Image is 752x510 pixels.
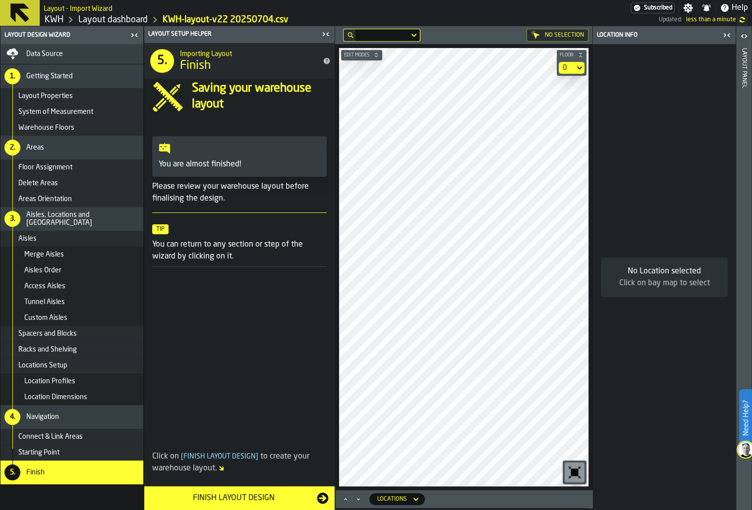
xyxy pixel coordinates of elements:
[24,282,65,290] span: Access Aisles
[181,453,183,460] span: [
[18,346,77,354] span: Racks and Shelving
[144,81,335,112] div: input-question-Saving your warehouse layout
[558,52,576,58] span: Floor
[740,390,751,446] label: Need Help?
[26,50,63,58] span: Data Source
[0,429,143,445] li: menu Connect & Link Areas
[0,405,143,429] li: menu Navigation
[18,330,77,338] span: Spacers and Blocks
[0,389,143,405] li: menu Location Dimensions
[26,468,45,476] span: Finish
[45,14,63,25] a: link-to-/wh/i/4fb45246-3b77-4bb5-b880-c337c3c5facb
[0,159,143,175] li: menu Floor Assignment
[593,26,736,44] header: Location Info
[18,449,59,457] span: Starting Point
[0,342,143,357] li: menu Racks and Shelving
[319,28,333,40] label: button-toggle-Close me
[0,88,143,104] li: menu Layout Properties
[26,413,59,421] span: Navigation
[150,492,317,504] div: Finish Layout Design
[152,181,327,204] p: Please review your warehouse layout before finalising the design.
[152,239,327,262] p: You can return to any section or step of the wizard by clicking on it.
[4,464,20,480] div: 5.
[0,373,143,389] li: menu Location Profiles
[192,81,327,112] h4: Saving your warehouse layout
[0,247,143,262] li: menu Merge Aisles
[0,231,143,247] li: menu Aisles
[631,2,675,13] a: link-to-/wh/i/4fb45246-3b77-4bb5-b880-c337c3c5facb/settings/billing
[644,4,672,11] span: Subscribed
[127,29,141,41] label: button-toggle-Close me
[159,158,320,170] p: You are almost finished!
[526,29,588,42] div: No Selection
[0,64,143,88] li: menu Getting Started
[659,16,682,23] span: Updated:
[686,16,736,23] span: 19/08/2025, 11.23.58
[18,163,72,171] span: Floor Assignment
[179,453,260,460] span: Finish Layout Design
[26,144,44,152] span: Areas
[180,48,311,58] h2: Sub Title
[0,294,143,310] li: menu Tunnel Aisles
[609,265,720,277] div: No Location selected
[557,50,586,60] button: button-
[26,72,73,80] span: Getting Started
[0,44,143,64] li: menu Data Source
[146,31,319,38] div: Layout Setup Helper
[18,361,67,369] span: Locations Setup
[0,445,143,460] li: menu Starting Point
[24,298,65,306] span: Tunnel Aisles
[0,104,143,120] li: menu System of Measurement
[340,494,351,504] button: Maximize
[152,451,327,474] div: Click on to create your warehouse layout.
[18,433,83,441] span: Connect & Link Areas
[26,211,139,227] span: Aisles, Locations and [GEOGRAPHIC_DATA]
[0,136,143,159] li: menu Areas
[44,14,351,26] nav: Breadcrumb
[0,310,143,326] li: menu Custom Aisles
[609,277,720,289] div: Click on bay map to select
[741,46,748,508] div: Layout panel
[567,464,582,480] svg: Reset zoom and position
[44,3,113,13] h2: Sub Title
[737,28,751,46] label: button-toggle-Open
[0,357,143,373] li: menu Locations Setup
[18,124,74,132] span: Warehouse Floors
[24,377,75,385] span: Location Profiles
[736,26,752,510] header: Layout panel
[352,494,364,504] button: Minimize
[0,175,143,191] li: menu Delete Areas
[4,211,20,227] div: 3.
[716,2,752,14] label: button-toggle-Help
[78,14,148,25] a: link-to-/wh/i/4fb45246-3b77-4bb5-b880-c337c3c5facb/designer
[24,393,87,401] span: Location Dimensions
[0,207,143,231] li: menu Aisles, Locations and Bays
[18,235,37,243] span: Aisles
[0,326,143,342] li: menu Spacers and Blocks
[369,493,425,505] div: DropdownMenuValue-locations
[0,460,143,484] li: menu Finish
[341,50,382,60] button: button-
[563,460,586,484] div: button-toolbar-undefined
[24,314,67,322] span: Custom Aisles
[180,58,211,74] span: Finish
[0,262,143,278] li: menu Aisles Order
[4,409,20,425] div: 4.
[697,3,715,13] label: button-toggle-Notifications
[631,2,675,13] div: Menu Subscription
[18,108,93,116] span: System of Measurement
[24,251,64,258] span: Merge Aisles
[0,278,143,294] li: menu Access Aisles
[144,26,335,43] header: Layout Setup Helper
[18,92,73,100] span: Layout Properties
[144,43,335,79] div: title-Finish
[18,179,58,187] span: Delete Areas
[2,32,127,39] div: Layout Design Wizard
[163,14,289,25] a: link-to-/wh/i/4fb45246-3b77-4bb5-b880-c337c3c5facb/import/layout/ab01eb1b-fd82-4f2e-8025-47a5be8e...
[595,32,720,39] div: Location Info
[732,2,748,14] span: Help
[144,486,335,510] button: button-Finish Layout Design
[24,266,61,274] span: Aisles Order
[256,453,258,460] span: ]
[152,224,169,234] span: Tip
